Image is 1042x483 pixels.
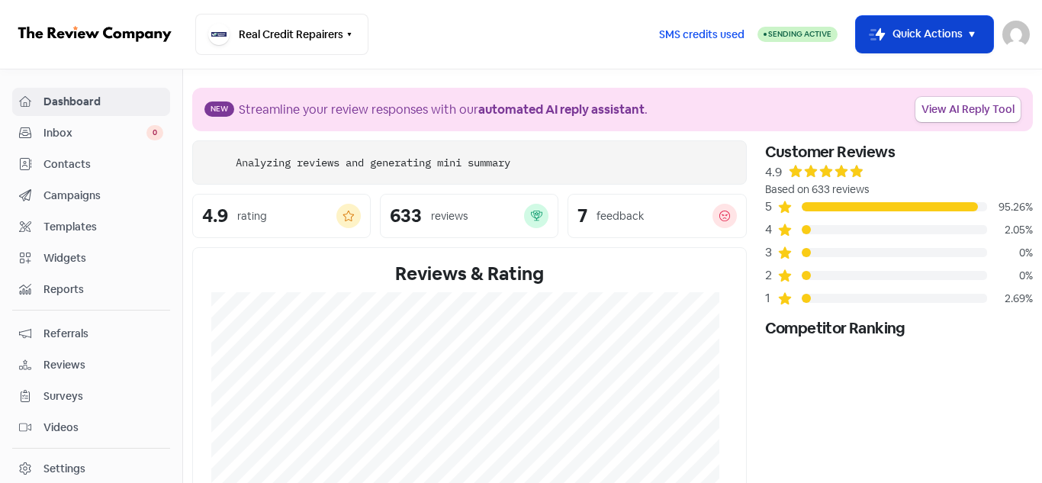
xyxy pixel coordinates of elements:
div: 5 [765,198,777,216]
span: Contacts [43,156,163,172]
div: Customer Reviews [765,140,1033,163]
span: Reports [43,282,163,298]
span: Dashboard [43,94,163,110]
span: Widgets [43,250,163,266]
div: rating [237,208,267,224]
img: User [1002,21,1030,48]
span: SMS credits used [659,27,745,43]
button: Quick Actions [856,16,993,53]
a: Widgets [12,244,170,272]
a: Contacts [12,150,170,179]
a: Reports [12,275,170,304]
div: 4.9 [765,163,782,182]
span: Videos [43,420,163,436]
a: Sending Active [757,25,838,43]
div: Settings [43,461,85,477]
a: Inbox 0 [12,119,170,147]
div: reviews [431,208,468,224]
div: 95.26% [987,199,1033,215]
div: 0% [987,268,1033,284]
div: 3 [765,243,777,262]
div: 2.69% [987,291,1033,307]
div: Analyzing reviews and generating mini summary [236,155,510,171]
a: 633reviews [380,194,558,238]
div: 2 [765,266,777,285]
span: Referrals [43,326,163,342]
div: 4.9 [202,207,228,225]
div: 7 [577,207,587,225]
a: 7feedback [568,194,746,238]
div: 1 [765,289,777,308]
span: Templates [43,219,163,235]
a: SMS credits used [646,25,757,41]
span: 0 [146,125,163,140]
span: New [204,101,234,117]
div: 4 [765,221,777,239]
div: 633 [390,207,422,225]
button: Real Credit Repairers [195,14,368,55]
a: Reviews [12,351,170,379]
span: Reviews [43,357,163,373]
a: Settings [12,455,170,483]
div: feedback [597,208,644,224]
div: 0% [987,245,1033,261]
div: Streamline your review responses with our . [239,101,648,119]
span: Surveys [43,388,163,404]
div: 2.05% [987,222,1033,238]
a: Campaigns [12,182,170,210]
a: Surveys [12,382,170,411]
a: View AI Reply Tool [915,97,1021,122]
div: Based on 633 reviews [765,182,1033,198]
div: Competitor Ranking [765,317,1033,340]
span: Sending Active [768,29,831,39]
a: Templates [12,213,170,241]
div: Reviews & Rating [211,260,728,288]
a: 4.9rating [192,194,371,238]
a: Videos [12,414,170,442]
a: Referrals [12,320,170,348]
a: Dashboard [12,88,170,116]
span: Inbox [43,125,146,141]
b: automated AI reply assistant [478,101,645,118]
span: Campaigns [43,188,163,204]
